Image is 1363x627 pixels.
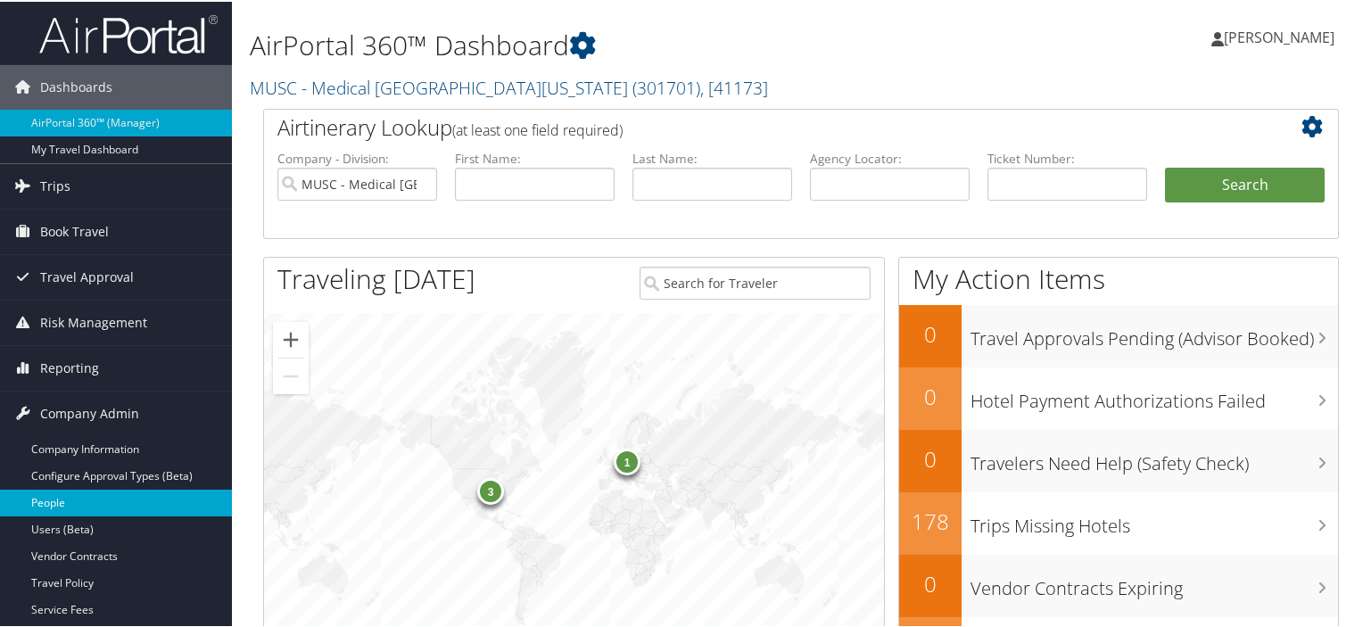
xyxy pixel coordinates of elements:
[971,565,1338,599] h3: Vendor Contracts Expiring
[452,119,623,138] span: (at least one field required)
[971,441,1338,474] h3: Travelers Need Help (Safety Check)
[700,74,768,98] span: , [ 41173 ]
[40,63,112,108] span: Dashboards
[40,253,134,298] span: Travel Approval
[899,366,1338,428] a: 0Hotel Payment Authorizations Failed
[899,428,1338,491] a: 0Travelers Need Help (Safety Check)
[40,390,139,434] span: Company Admin
[40,162,70,207] span: Trips
[250,74,768,98] a: MUSC - Medical [GEOGRAPHIC_DATA][US_STATE]
[250,25,985,62] h1: AirPortal 360™ Dashboard
[1211,9,1352,62] a: [PERSON_NAME]
[1224,26,1334,45] span: [PERSON_NAME]
[810,148,970,166] label: Agency Locator:
[899,567,962,598] h2: 0
[40,299,147,343] span: Risk Management
[971,503,1338,537] h3: Trips Missing Hotels
[899,442,962,473] h2: 0
[39,12,218,54] img: airportal-logo.png
[899,259,1338,296] h1: My Action Items
[640,265,871,298] input: Search for Traveler
[632,74,700,98] span: ( 301701 )
[632,148,792,166] label: Last Name:
[899,380,962,410] h2: 0
[614,447,640,474] div: 1
[899,491,1338,553] a: 178Trips Missing Hotels
[971,378,1338,412] h3: Hotel Payment Authorizations Failed
[40,344,99,389] span: Reporting
[40,208,109,252] span: Book Travel
[273,357,309,392] button: Zoom out
[1165,166,1325,202] button: Search
[899,318,962,348] h2: 0
[455,148,615,166] label: First Name:
[987,148,1147,166] label: Ticket Number:
[273,320,309,356] button: Zoom in
[277,111,1235,141] h2: Airtinerary Lookup
[277,259,475,296] h1: Traveling [DATE]
[899,303,1338,366] a: 0Travel Approvals Pending (Advisor Booked)
[477,476,504,503] div: 3
[899,505,962,535] h2: 178
[971,316,1338,350] h3: Travel Approvals Pending (Advisor Booked)
[899,553,1338,615] a: 0Vendor Contracts Expiring
[277,148,437,166] label: Company - Division:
